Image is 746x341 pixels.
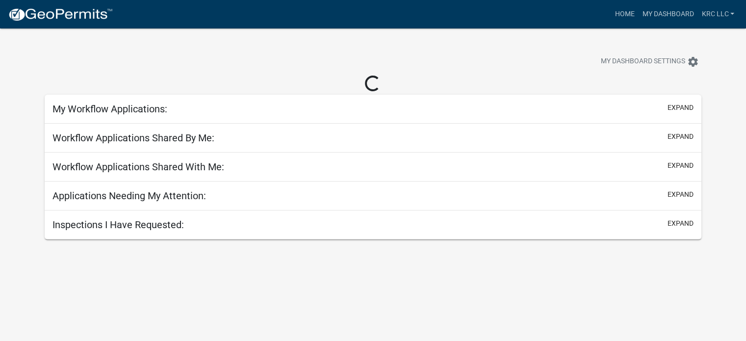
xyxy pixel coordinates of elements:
[52,161,224,173] h5: Workflow Applications Shared With Me:
[697,5,738,24] a: KRC LLC
[668,218,694,229] button: expand
[52,219,184,231] h5: Inspections I Have Requested:
[687,56,699,68] i: settings
[668,103,694,113] button: expand
[638,5,697,24] a: My Dashboard
[52,132,214,144] h5: Workflow Applications Shared By Me:
[593,52,707,71] button: My Dashboard Settingssettings
[52,103,167,115] h5: My Workflow Applications:
[601,56,685,68] span: My Dashboard Settings
[611,5,638,24] a: Home
[668,160,694,171] button: expand
[668,189,694,200] button: expand
[668,131,694,142] button: expand
[52,190,206,202] h5: Applications Needing My Attention:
